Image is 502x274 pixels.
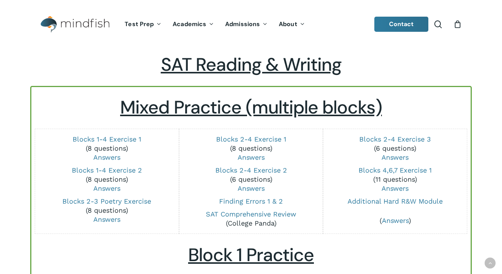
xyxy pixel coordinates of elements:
u: Mixed Practice (multiple blocks) [120,95,382,119]
p: (8 questions) [39,166,174,193]
p: (6 questions) [328,135,463,162]
p: (8 questions) [39,135,174,162]
a: Answers [382,216,409,224]
a: Answers [93,215,120,223]
a: Academics [167,21,219,28]
header: Main Menu [30,10,472,39]
a: Test Prep [119,21,167,28]
a: Additional Hard R&W Module [348,197,443,205]
a: Contact [374,17,429,32]
a: Blocks 2-4 Exercise 1 [216,135,286,143]
a: Cart [453,20,462,28]
a: Blocks 1-4 Exercise 1 [73,135,141,143]
u: Block 1 Practice [188,243,314,267]
a: Answers [238,184,265,192]
a: Blocks 2-4 Exercise 3 [359,135,431,143]
span: SAT Reading & Writing [161,53,341,76]
a: Blocks 2-4 Exercise 2 [215,166,287,174]
span: Admissions [225,20,260,28]
span: Test Prep [125,20,154,28]
a: SAT Comprehensive Review [206,210,296,218]
a: Answers [93,184,120,192]
p: (6 questions) [184,166,318,193]
a: Finding Errors 1 & 2 [219,197,283,205]
span: Contact [389,20,414,28]
a: Blocks 1-4 Exercise 2 [72,166,142,174]
a: Answers [382,153,409,161]
p: ( ) [328,216,463,225]
a: Blocks 2-3 Poetry Exercise [62,197,151,205]
span: Academics [173,20,206,28]
p: (College Panda) [184,210,318,228]
iframe: Chatbot [331,218,491,263]
a: Answers [382,184,409,192]
p: (8 questions) [39,197,174,224]
p: (11 questions) [328,166,463,193]
a: Answers [93,153,120,161]
span: About [279,20,297,28]
a: Answers [238,153,265,161]
a: About [273,21,310,28]
a: Admissions [219,21,273,28]
a: Blocks 4,6,7 Exercise 1 [358,166,432,174]
nav: Main Menu [119,10,310,39]
p: (8 questions) [184,135,318,162]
